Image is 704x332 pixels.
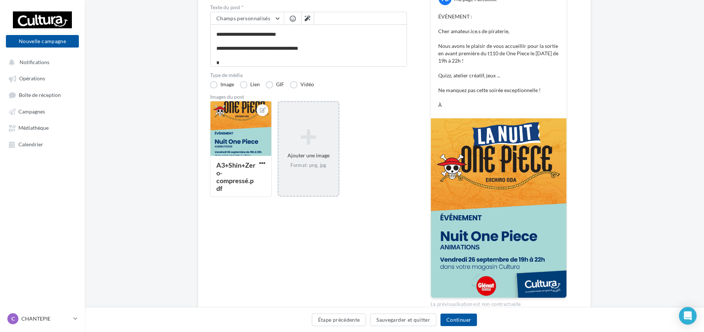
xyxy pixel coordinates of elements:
p: CHANTEPIE [21,315,70,322]
p: ÉVÈNEMENT : Cher amateur.ice.s de piraterie, Nous avons le plaisir de vous accueillir pour la sor... [438,13,559,109]
span: Opérations [19,76,45,82]
span: Campagnes [18,108,45,115]
span: Boîte de réception [19,92,61,98]
a: Médiathèque [4,121,80,134]
a: Boîte de réception [4,88,80,102]
div: Open Intercom Messenger [679,307,697,325]
label: Lien [240,81,260,88]
span: Notifications [20,59,49,65]
span: C [11,315,15,322]
span: Médiathèque [18,125,49,131]
label: Vidéo [290,81,314,88]
label: GIF [266,81,284,88]
a: Calendrier [4,137,80,151]
span: Calendrier [18,141,43,147]
a: Opérations [4,71,80,85]
button: Sauvegarder et quitter [370,314,436,326]
button: Notifications [4,55,77,69]
a: C CHANTEPIE [6,312,79,326]
button: Nouvelle campagne [6,35,79,48]
label: Texte du post * [210,5,407,10]
label: Type de média [210,73,407,78]
button: Étape précédente [312,314,366,326]
div: A3+Shin+Zero-compressé.pdf [216,161,255,192]
button: Champs personnalisés [210,12,284,25]
div: La prévisualisation est non-contractuelle [431,298,567,308]
span: Champs personnalisés [216,15,270,21]
div: Images du post [210,94,407,99]
label: Image [210,81,234,88]
a: Campagnes [4,105,80,118]
button: Continuer [440,314,477,326]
